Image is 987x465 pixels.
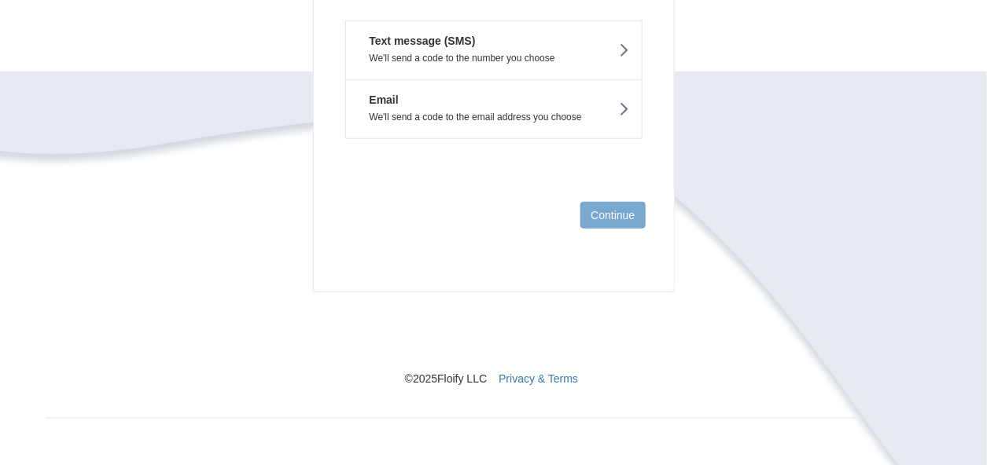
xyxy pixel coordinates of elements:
button: Continue [580,202,645,229]
nav: © 2025 Floify LLC [46,292,942,386]
em: Email [358,92,399,108]
button: EmailWe'll send a code to the email address you choose [345,79,643,139]
p: We'll send a code to the email address you choose [358,112,630,123]
button: Text message (SMS)We'll send a code to the number you choose [345,20,643,79]
p: We'll send a code to the number you choose [358,53,630,64]
a: Privacy & Terms [499,372,578,385]
em: Text message (SMS) [358,33,476,49]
